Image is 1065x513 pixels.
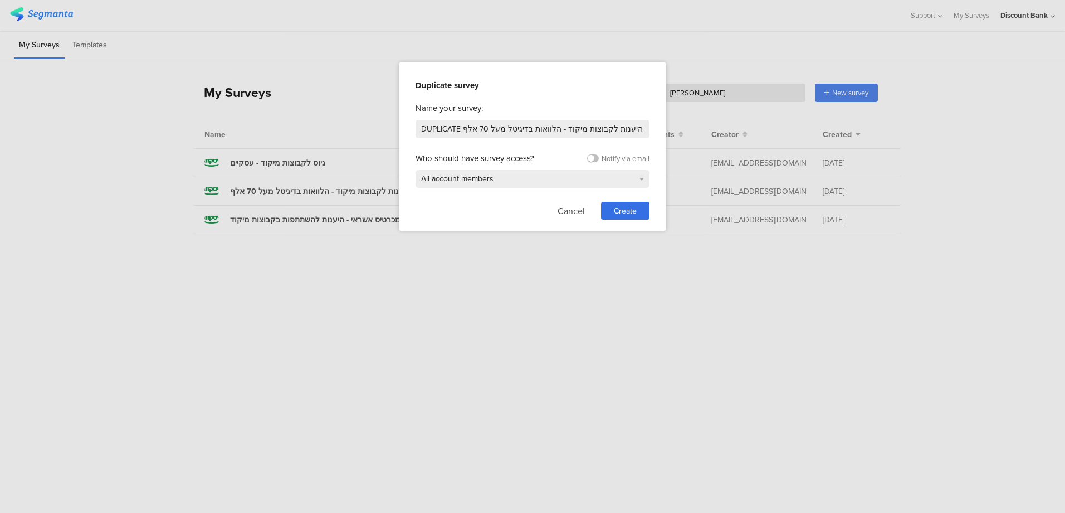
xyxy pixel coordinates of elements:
div: Name your survey: [416,102,649,114]
span: All account members [421,173,494,185]
button: Cancel [558,202,585,220]
div: Duplicate survey [416,79,649,91]
div: Notify via email [602,153,649,164]
div: Who should have survey access? [416,152,534,164]
span: Create [614,205,637,217]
